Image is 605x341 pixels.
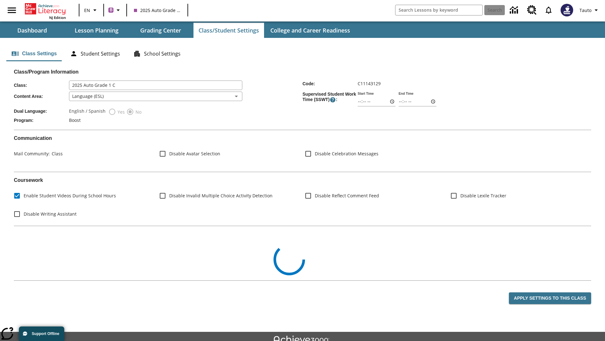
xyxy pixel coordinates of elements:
[399,91,413,96] label: End Time
[14,109,69,114] span: Dual Language :
[69,117,81,123] span: Boost
[84,7,90,14] span: EN
[14,83,69,88] span: Class :
[50,151,63,157] span: Class
[302,92,358,103] span: Supervised Student Work Time (SSWT) :
[14,151,50,157] span: Mail Community :
[24,192,116,199] span: Enable Student Videos During School Hours
[69,81,242,90] input: Class
[315,192,379,199] span: Disable Reflect Comment Feed
[330,97,336,103] button: Supervised Student Work Time is the timeframe when students can take LevelSet and when lessons ar...
[561,4,573,16] img: Avatar
[25,3,66,15] a: Home
[169,192,273,199] span: Disable Invalid Multiple Choice Activity Detection
[577,4,602,16] button: Profile/Settings
[460,192,506,199] span: Disable Lexile Tracker
[358,91,374,96] label: Start Time
[14,94,69,99] span: Content Area :
[509,292,591,304] button: Apply Settings to this Class
[129,23,192,38] button: Grading Center
[65,23,128,38] button: Lesson Planning
[134,109,141,115] span: No
[32,332,59,336] span: Support Offline
[14,135,591,167] div: Communication
[557,2,577,18] button: Select a new avatar
[14,135,591,141] h2: Communication
[302,81,358,86] span: Code :
[14,177,591,220] div: Coursework
[506,2,523,19] a: Data Center
[106,4,124,16] button: Boost Class color is purple. Change class color
[25,2,66,20] div: Home
[49,15,66,20] span: NJ Edition
[69,92,242,101] div: Language (ESL)
[579,7,591,14] span: Tauto
[14,231,591,275] div: Class Collections
[169,150,220,157] span: Disable Avatar Selection
[395,5,482,15] input: search field
[3,1,21,20] button: Open side menu
[14,75,591,125] div: Class/Program Information
[69,108,106,116] label: English / Spanish
[65,46,125,61] button: Student Settings
[523,2,540,19] a: Resource Center, Will open in new tab
[265,23,355,38] button: College and Career Readiness
[128,46,186,61] button: School Settings
[540,2,557,18] a: Notifications
[193,23,264,38] button: Class/Student Settings
[358,81,381,87] span: C11143129
[110,6,112,14] span: B
[116,109,125,115] span: Yes
[6,46,62,61] button: Class Settings
[315,150,378,157] span: Disable Celebration Messages
[134,7,181,14] span: 2025 Auto Grade 1 C
[24,211,77,217] span: Disable Writing Assistant
[6,46,599,61] div: Class/Student Settings
[81,4,101,16] button: Language: EN, Select a language
[1,23,64,38] button: Dashboard
[14,69,591,75] h2: Class/Program Information
[14,118,69,123] span: Program :
[14,177,591,183] h2: Course work
[19,326,64,341] button: Support Offline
